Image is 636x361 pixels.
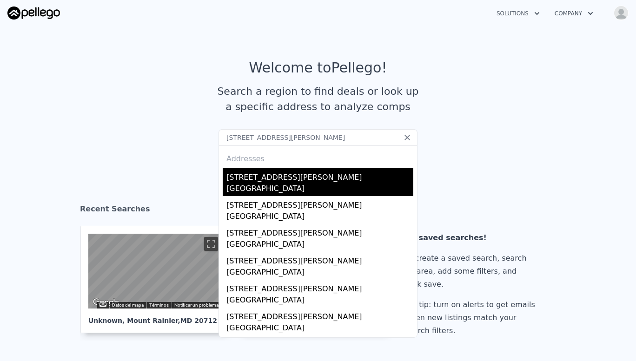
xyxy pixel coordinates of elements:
[405,231,539,244] div: No saved searches!
[80,196,556,226] div: Recent Searches
[226,280,413,295] div: [STREET_ADDRESS][PERSON_NAME]
[219,129,417,146] input: Search an address or region...
[149,302,169,308] a: Términos (se abre en una nueva pestaña)
[226,196,413,211] div: [STREET_ADDRESS][PERSON_NAME]
[226,252,413,267] div: [STREET_ADDRESS][PERSON_NAME]
[7,7,60,20] img: Pellego
[547,5,601,22] button: Company
[226,267,413,280] div: [GEOGRAPHIC_DATA]
[112,302,144,308] button: Datos del mapa
[80,226,237,333] a: Mapa Unknown, Mount Rainier,MD 20712
[226,308,413,322] div: [STREET_ADDRESS][PERSON_NAME]
[614,6,629,20] img: avatar
[226,322,413,335] div: [GEOGRAPHIC_DATA]
[226,239,413,252] div: [GEOGRAPHIC_DATA]
[91,296,121,308] img: Google
[405,252,539,291] div: To create a saved search, search an area, add some filters, and click save.
[178,317,217,324] span: , MD 20712
[226,168,413,183] div: [STREET_ADDRESS][PERSON_NAME]
[226,295,413,308] div: [GEOGRAPHIC_DATA]
[226,211,413,224] div: [GEOGRAPHIC_DATA]
[88,234,221,308] div: Mapa
[91,296,121,308] a: Abre esta zona en Google Maps (se abre en una nueva ventana)
[223,146,413,168] div: Addresses
[226,335,413,350] div: [STREET_ADDRESS][PERSON_NAME]
[249,59,387,76] div: Welcome to Pellego !
[174,302,219,308] a: Notificar un problema
[226,224,413,239] div: [STREET_ADDRESS][PERSON_NAME]
[99,302,106,307] button: Combinaciones de teclas
[88,308,221,325] div: Unknown , Mount Rainier
[405,298,539,337] div: Pro tip: turn on alerts to get emails when new listings match your search filters.
[204,237,218,251] button: Cambiar a la vista en pantalla completa
[214,84,422,114] div: Search a region to find deals or look up a specific address to analyze comps
[489,5,547,22] button: Solutions
[88,234,221,308] div: Street View
[226,183,413,196] div: [GEOGRAPHIC_DATA]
